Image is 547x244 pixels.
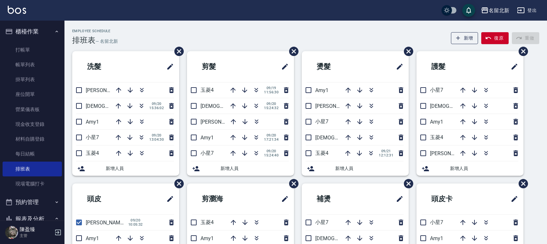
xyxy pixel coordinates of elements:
[200,219,214,225] span: 玉菱4
[430,134,443,140] span: 玉菱4
[128,222,143,227] span: 10:05:32
[450,165,518,172] span: 新增人員
[95,38,118,45] h6: — 名留北新
[149,106,164,110] span: 15:36:02
[192,187,255,211] h2: 剪瀏海
[478,4,512,17] button: 名留北新
[20,226,53,233] h5: 陳盈臻
[264,149,278,153] span: 09/20
[264,153,278,157] span: 15:24:40
[187,161,294,176] div: 新增人員
[200,150,214,156] span: 小星7
[200,87,214,93] span: 玉菱4
[315,235,371,241] span: [DEMOGRAPHIC_DATA]9
[264,137,278,142] span: 17:21:34
[264,90,278,94] span: 11:56:30
[3,117,62,132] a: 現金收支登錄
[3,87,62,102] a: 座位開單
[192,55,251,78] h2: 剪髮
[514,174,529,193] span: 刪除班表
[72,29,118,33] h2: Employee Schedule
[430,103,486,109] span: [DEMOGRAPHIC_DATA]9
[302,161,409,176] div: 新增人員
[3,132,62,146] a: 材料自購登錄
[315,87,328,93] span: Amy1
[3,23,62,40] button: 櫃檯作業
[3,57,62,72] a: 帳單列表
[220,165,289,172] span: 新增人員
[462,4,475,17] button: save
[392,59,404,74] span: 修改班表的標題
[315,219,328,225] span: 小星7
[451,32,478,44] button: 新增
[86,119,99,125] span: Amy1
[162,59,174,74] span: 修改班表的標題
[514,42,529,61] span: 刪除班表
[3,102,62,117] a: 營業儀表板
[72,36,95,45] h3: 排班表
[264,106,278,110] span: 15:24:32
[86,87,127,93] span: [PERSON_NAME]2
[392,191,404,207] span: 修改班表的標題
[149,102,164,106] span: 09/20
[3,72,62,87] a: 掛單列表
[86,134,99,140] span: 小星7
[72,161,179,176] div: 新增人員
[200,235,214,241] span: Amy1
[307,187,366,211] h2: 補燙
[307,55,366,78] h2: 燙髮
[170,42,185,61] span: 刪除班表
[481,32,509,44] button: 復原
[416,161,523,176] div: 新增人員
[430,235,443,241] span: Amy1
[284,174,299,193] span: 刪除班表
[489,6,509,14] div: 名留北新
[86,150,99,156] span: 玉菱4
[507,191,518,207] span: 修改班表的標題
[430,87,443,93] span: 小星7
[315,135,371,141] span: [DEMOGRAPHIC_DATA]9
[277,191,289,207] span: 修改班表的標題
[399,174,414,193] span: 刪除班表
[8,6,26,14] img: Logo
[430,119,443,125] span: Amy1
[3,194,62,211] button: 預約管理
[106,165,174,172] span: 新增人員
[200,103,257,109] span: [DEMOGRAPHIC_DATA]9
[277,59,289,74] span: 修改班表的標題
[149,133,164,137] span: 09/20
[422,187,484,211] h2: 頭皮卡
[422,55,481,78] h2: 護髮
[264,133,278,137] span: 09/20
[170,174,185,193] span: 刪除班表
[20,233,53,239] p: 主管
[5,226,18,239] img: Person
[200,135,214,141] span: Amy1
[264,102,278,106] span: 09/20
[399,42,414,61] span: 刪除班表
[315,103,357,109] span: [PERSON_NAME]2
[3,42,62,57] a: 打帳單
[3,162,62,176] a: 排班表
[507,59,518,74] span: 修改班表的標題
[315,150,328,156] span: 玉菱4
[335,165,404,172] span: 新增人員
[430,150,472,156] span: [PERSON_NAME]2
[200,119,242,125] span: [PERSON_NAME]2
[264,86,278,90] span: 09/19
[86,235,99,241] span: Amy1
[149,137,164,142] span: 13:04:30
[77,55,137,78] h2: 洗髮
[3,211,62,227] button: 報表及分析
[3,176,62,191] a: 現場電腦打卡
[430,219,443,225] span: 小星7
[514,5,539,16] button: 登出
[315,118,328,125] span: 小星7
[128,218,143,222] span: 09/20
[86,103,142,109] span: [DEMOGRAPHIC_DATA]9
[86,220,127,226] span: [PERSON_NAME]2
[379,149,393,153] span: 09/21
[379,153,393,157] span: 12:12:31
[284,42,299,61] span: 刪除班表
[77,187,137,211] h2: 頭皮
